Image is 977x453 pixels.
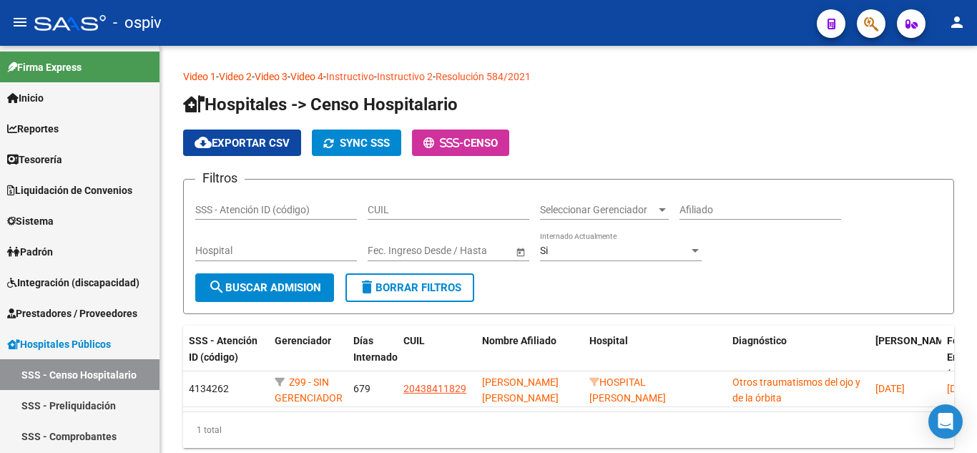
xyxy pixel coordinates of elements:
mat-icon: menu [11,14,29,31]
span: Hospital [589,335,628,346]
a: Video 4 [290,71,323,82]
h3: Filtros [195,168,245,188]
span: Tesorería [7,152,62,167]
span: CUIL [403,335,425,346]
span: Reportes [7,121,59,137]
datatable-header-cell: Diagnóstico [727,326,870,389]
a: Instructivo 2 [377,71,433,82]
button: Borrar Filtros [345,273,474,302]
button: -CENSO [412,130,509,156]
span: Padrón [7,244,53,260]
datatable-header-cell: CUIL [398,326,476,389]
span: [DATE] [947,383,976,394]
a: Video 2 [219,71,252,82]
datatable-header-cell: Fecha Ingreso [870,326,941,389]
mat-icon: person [948,14,966,31]
input: Fecha fin [432,245,502,257]
span: 4134262 [189,383,229,394]
mat-icon: cloud_download [195,134,212,151]
mat-icon: search [208,278,225,296]
span: SYNC SSS [340,137,390,150]
button: Open calendar [513,244,528,259]
span: Borrar Filtros [358,281,461,294]
span: HOSPITAL [PERSON_NAME] [589,376,666,404]
span: 20438411829 [403,383,466,394]
span: Liquidación de Convenios [7,182,132,198]
a: Resolución 584/2021 [436,71,531,82]
button: SYNC SSS [312,130,401,156]
datatable-header-cell: Gerenciador [269,326,348,389]
span: SSS - Atención ID (código) [189,335,257,363]
a: Instructivo [326,71,374,82]
span: Nombre Afiliado [482,335,556,346]
p: - - - - - - [183,69,954,84]
span: Si [540,245,548,256]
div: Open Intercom Messenger [928,404,963,439]
a: Video 3 [255,71,288,82]
a: Video 1 [183,71,216,82]
span: CENSO [463,137,498,150]
span: [PERSON_NAME] [875,335,953,346]
datatable-header-cell: Hospital [584,326,727,389]
span: Z99 - SIN GERENCIADOR [275,376,343,404]
input: Fecha inicio [368,245,420,257]
button: Exportar CSV [183,130,301,156]
span: Hospitales Públicos [7,336,111,352]
span: Seleccionar Gerenciador [540,204,656,216]
datatable-header-cell: Nombre Afiliado [476,326,584,389]
span: Diagnóstico [732,335,787,346]
div: 1 total [183,412,954,448]
mat-icon: delete [358,278,375,296]
span: - ospiv [113,7,162,39]
span: Exportar CSV [195,137,290,150]
span: Gerenciador [275,335,331,346]
datatable-header-cell: Días Internado [348,326,398,389]
span: Otros traumatismos del ojo y de la órbita [732,376,860,404]
span: Prestadores / Proveedores [7,306,137,321]
span: Días Internado [353,335,398,363]
span: [PERSON_NAME] [PERSON_NAME] [482,376,559,404]
span: [DATE] [875,383,905,394]
span: Integración (discapacidad) [7,275,139,291]
button: Buscar admision [195,273,334,302]
datatable-header-cell: SSS - Atención ID (código) [183,326,269,389]
span: 679 [353,383,370,394]
span: Inicio [7,90,44,106]
span: Firma Express [7,59,82,75]
span: Hospitales -> Censo Hospitalario [183,94,458,115]
span: - [423,137,463,150]
span: Buscar admision [208,281,321,294]
span: Sistema [7,213,54,229]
